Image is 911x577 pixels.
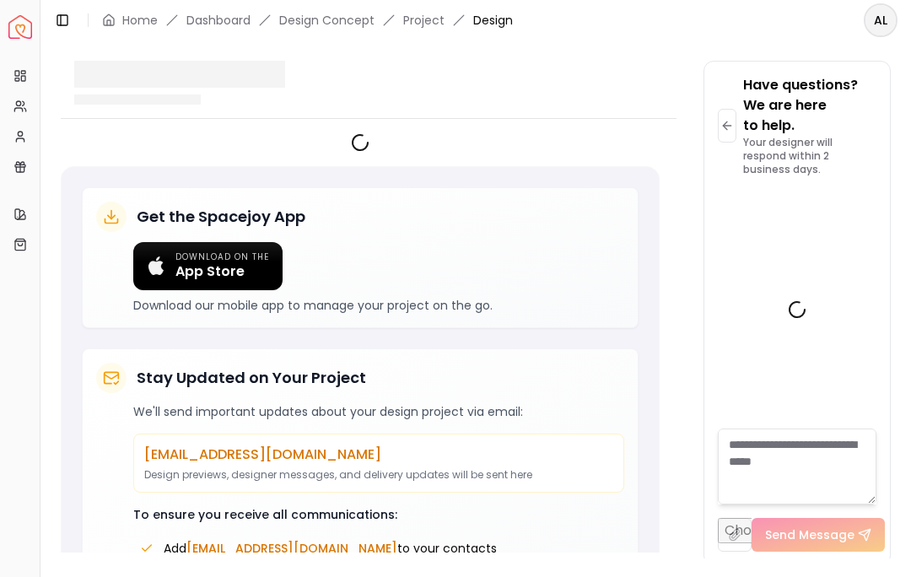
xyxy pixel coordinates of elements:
[133,403,624,420] p: We'll send important updates about your design project via email:
[137,205,305,229] h5: Get the Spacejoy App
[144,445,613,465] p: [EMAIL_ADDRESS][DOMAIN_NAME]
[8,15,32,39] img: Spacejoy Logo
[279,12,375,29] li: Design Concept
[743,75,876,136] p: Have questions? We are here to help.
[147,256,165,275] img: Apple logo
[144,468,613,482] p: Design previews, designer messages, and delivery updates will be sent here
[186,12,251,29] a: Dashboard
[186,540,397,557] span: [EMAIL_ADDRESS][DOMAIN_NAME]
[122,12,158,29] a: Home
[133,242,283,290] a: Download on the App Store
[175,263,269,280] span: App Store
[102,12,513,29] nav: breadcrumb
[133,506,624,523] p: To ensure you receive all communications:
[865,5,896,35] span: AL
[473,12,513,29] span: Design
[164,540,497,557] span: Add to your contacts
[8,15,32,39] a: Spacejoy
[743,136,876,176] p: Your designer will respond within 2 business days.
[403,12,445,29] a: Project
[137,366,366,390] h5: Stay Updated on Your Project
[175,252,269,263] span: Download on the
[864,3,898,37] button: AL
[133,297,624,314] p: Download our mobile app to manage your project on the go.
